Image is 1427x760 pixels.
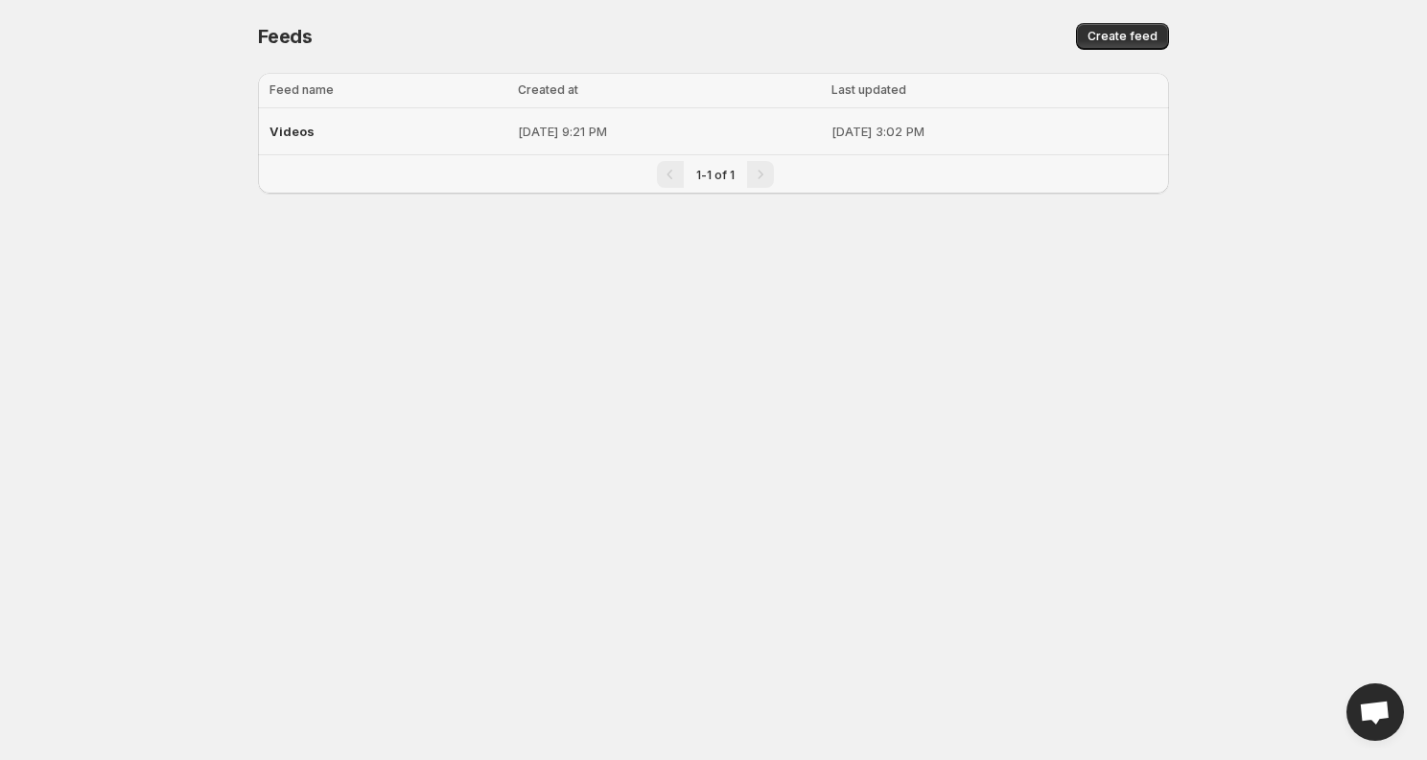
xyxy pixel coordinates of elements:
[1076,23,1169,50] button: Create feed
[696,168,735,182] span: 1-1 of 1
[831,82,906,97] span: Last updated
[269,82,334,97] span: Feed name
[518,122,820,141] p: [DATE] 9:21 PM
[1346,683,1404,741] div: Open chat
[518,82,578,97] span: Created at
[258,154,1169,194] nav: Pagination
[258,25,313,48] span: Feeds
[831,122,1158,141] p: [DATE] 3:02 PM
[269,124,315,139] span: Videos
[1088,29,1158,44] span: Create feed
